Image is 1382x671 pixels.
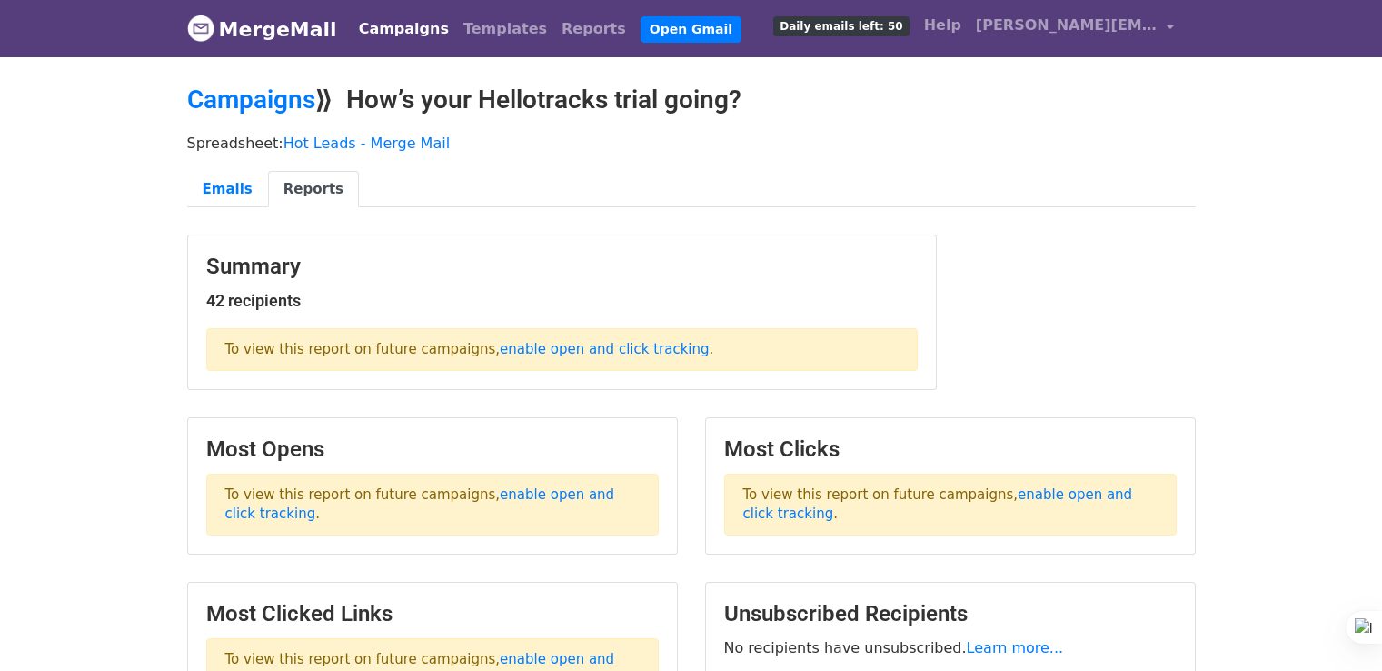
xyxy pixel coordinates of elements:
span: [PERSON_NAME][EMAIL_ADDRESS][DOMAIN_NAME] [976,15,1158,36]
p: Spreadsheet: [187,134,1196,153]
a: Hot Leads - Merge Mail [283,135,450,152]
p: To view this report on future campaigns, . [206,328,918,371]
p: To view this report on future campaigns, . [724,474,1177,536]
a: Learn more... [967,639,1064,656]
h3: Most Clicked Links [206,601,659,627]
a: MergeMail [187,10,337,48]
p: To view this report on future campaigns, . [206,474,659,536]
a: Templates [456,11,554,47]
a: Reports [554,11,633,47]
h3: Summary [206,254,918,280]
h3: Most Opens [206,436,659,463]
a: Campaigns [187,85,315,115]
h2: ⟫ How’s your Hellotracks trial going? [187,85,1196,115]
a: Campaigns [352,11,456,47]
a: enable open and click tracking [500,341,709,357]
a: Open Gmail [641,16,741,43]
a: [PERSON_NAME][EMAIL_ADDRESS][DOMAIN_NAME] [969,7,1181,50]
a: Emails [187,171,268,208]
img: MergeMail logo [187,15,214,42]
h3: Unsubscribed Recipients [724,601,1177,627]
p: No recipients have unsubscribed. [724,638,1177,657]
a: Help [917,7,969,44]
a: Reports [268,171,359,208]
h3: Most Clicks [724,436,1177,463]
a: Daily emails left: 50 [766,7,916,44]
span: Daily emails left: 50 [773,16,909,36]
h5: 42 recipients [206,291,918,311]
